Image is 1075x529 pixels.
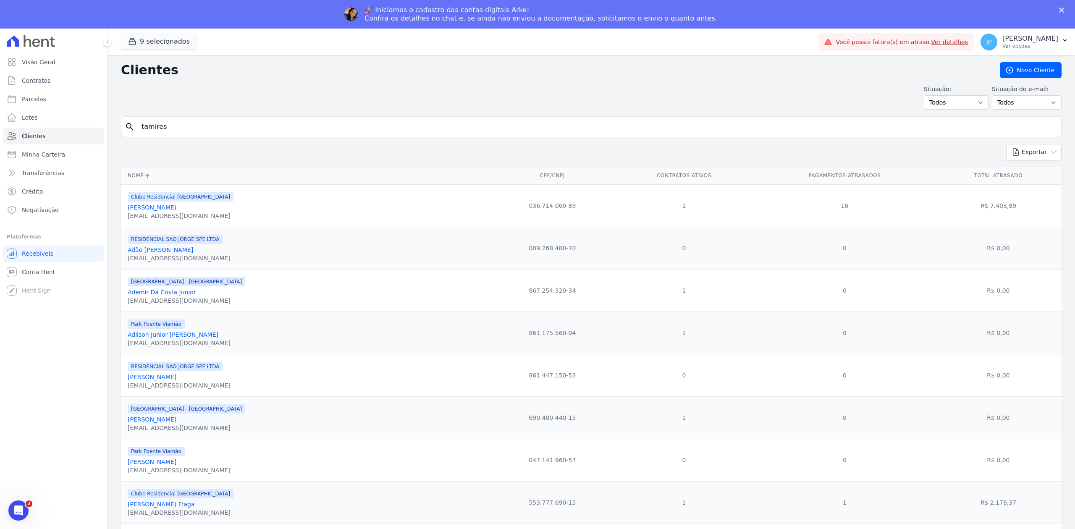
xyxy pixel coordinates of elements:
[121,63,986,78] h2: Clientes
[128,204,176,211] a: [PERSON_NAME]
[614,227,755,269] td: 0
[614,396,755,439] td: 1
[614,354,755,396] td: 0
[128,416,176,423] a: [PERSON_NAME]
[1000,62,1062,78] a: Novo Cliente
[491,396,614,439] td: 690.400.440-15
[22,113,38,122] span: Lotes
[754,184,935,227] td: 16
[128,331,218,338] a: Adilson Junior [PERSON_NAME]
[935,184,1062,227] td: R$ 7.403,89
[614,312,755,354] td: 1
[935,354,1062,396] td: R$ 0,00
[614,167,755,184] th: Contratos Ativos
[614,481,755,524] td: 1
[3,128,104,144] a: Clientes
[614,184,755,227] td: 1
[924,85,988,94] label: Situação:
[128,424,245,432] div: [EMAIL_ADDRESS][DOMAIN_NAME]
[754,439,935,481] td: 0
[935,481,1062,524] td: R$ 2.178,37
[3,91,104,107] a: Parcelas
[491,439,614,481] td: 047.141.960-57
[491,354,614,396] td: 861.447.150-53
[754,227,935,269] td: 0
[1002,34,1058,43] p: [PERSON_NAME]
[344,8,358,21] img: Profile image for Adriane
[136,118,1058,135] input: Buscar por nome, CPF ou e-mail
[754,354,935,396] td: 0
[614,269,755,312] td: 1
[128,508,233,517] div: [EMAIL_ADDRESS][DOMAIN_NAME]
[22,169,64,177] span: Transferências
[22,249,53,258] span: Recebíveis
[491,312,614,354] td: 861.175.560-04
[125,122,135,132] i: search
[128,447,185,456] span: Park Poente Viamão
[128,296,245,305] div: [EMAIL_ADDRESS][DOMAIN_NAME]
[128,212,233,220] div: [EMAIL_ADDRESS][DOMAIN_NAME]
[935,269,1062,312] td: R$ 0,00
[128,489,233,498] span: Clube Residencial [GEOGRAPHIC_DATA]
[22,76,50,85] span: Contratos
[8,500,29,521] iframe: Intercom live chat
[3,183,104,200] a: Crédito
[974,30,1075,54] button: JP [PERSON_NAME] Ver opções
[491,184,614,227] td: 036.714.060-89
[26,500,32,507] span: 2
[364,6,717,23] div: 🚀 Iniciamos o cadastro das contas digitais Arke! Confira os detalhes no chat e, se ainda não envi...
[931,39,968,45] a: Ver detalhes
[128,289,196,296] a: Ademir Da Costa Junior
[22,268,55,276] span: Conta Hent
[992,85,1062,94] label: Situação do e-mail:
[754,396,935,439] td: 0
[128,374,176,380] a: [PERSON_NAME]
[128,254,231,262] div: [EMAIL_ADDRESS][DOMAIN_NAME]
[986,39,992,45] span: JP
[3,146,104,163] a: Minha Carteira
[754,269,935,312] td: 0
[1059,8,1067,13] div: Fechar
[128,192,233,202] span: Clube Residencial [GEOGRAPHIC_DATA]
[128,319,185,329] span: Park Poente Viamão
[935,227,1062,269] td: R$ 0,00
[491,167,614,184] th: CPF/CNPJ
[128,466,231,474] div: [EMAIL_ADDRESS][DOMAIN_NAME]
[754,167,935,184] th: Pagamentos Atrasados
[128,458,176,465] a: [PERSON_NAME]
[128,381,231,390] div: [EMAIL_ADDRESS][DOMAIN_NAME]
[3,72,104,89] a: Contratos
[614,439,755,481] td: 0
[128,246,193,253] a: Adão [PERSON_NAME]
[836,38,968,47] span: Você possui fatura(s) em atraso.
[3,54,104,71] a: Visão Geral
[754,312,935,354] td: 0
[754,481,935,524] td: 1
[3,202,104,218] a: Negativação
[121,34,197,50] button: 9 selecionados
[128,235,223,244] span: RESIDENCIAL SAO JORGE SPE LTDA
[3,245,104,262] a: Recebíveis
[22,95,46,103] span: Parcelas
[935,396,1062,439] td: R$ 0,00
[128,362,223,371] span: RESIDENCIAL SAO JORGE SPE LTDA
[128,277,245,286] span: [GEOGRAPHIC_DATA] - [GEOGRAPHIC_DATA]
[1006,144,1062,160] button: Exportar
[3,109,104,126] a: Lotes
[935,312,1062,354] td: R$ 0,00
[128,501,195,508] a: [PERSON_NAME] Fraga
[128,404,245,414] span: [GEOGRAPHIC_DATA] - [GEOGRAPHIC_DATA]
[3,264,104,280] a: Conta Hent
[491,481,614,524] td: 553.777.690-15
[22,150,65,159] span: Minha Carteira
[935,439,1062,481] td: R$ 0,00
[121,167,491,184] th: Nome
[935,167,1062,184] th: Total Atrasado
[22,206,59,214] span: Negativação
[22,187,43,196] span: Crédito
[22,58,55,66] span: Visão Geral
[1002,43,1058,50] p: Ver opções
[3,165,104,181] a: Transferências
[491,269,614,312] td: 867.254.320-34
[491,227,614,269] td: 009.268.480-70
